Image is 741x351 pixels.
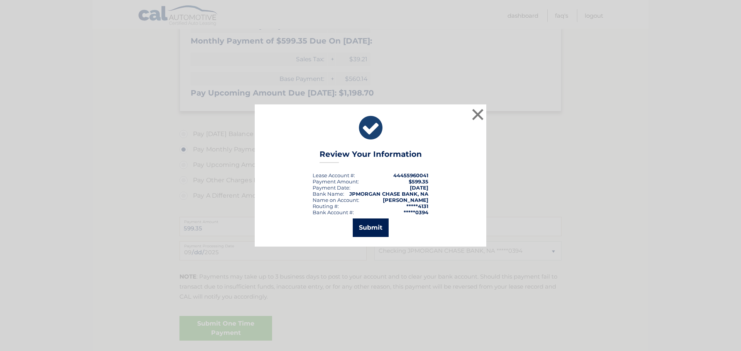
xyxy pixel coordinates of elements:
strong: 44455960041 [393,172,428,178]
button: × [470,107,486,122]
span: $599.35 [409,178,428,185]
strong: JPMORGAN CHASE BANK, NA [349,191,428,197]
button: Submit [353,218,389,237]
span: [DATE] [410,185,428,191]
div: : [313,185,350,191]
h3: Review Your Information [320,149,422,163]
div: Bank Account #: [313,209,354,215]
div: Payment Amount: [313,178,359,185]
span: Payment Date [313,185,349,191]
div: Bank Name: [313,191,344,197]
strong: [PERSON_NAME] [383,197,428,203]
div: Name on Account: [313,197,359,203]
div: Lease Account #: [313,172,355,178]
div: Routing #: [313,203,339,209]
